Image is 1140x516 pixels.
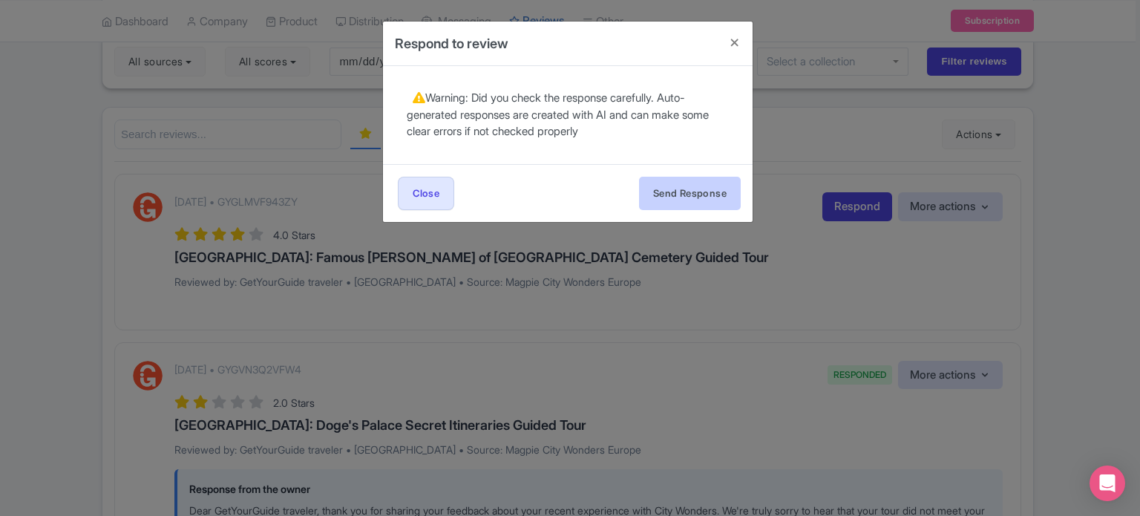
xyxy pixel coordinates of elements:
[639,177,741,210] button: Send Response
[407,90,729,140] div: Warning: Did you check the response carefully. Auto-generated responses are created with AI and c...
[1090,466,1125,501] div: Open Intercom Messenger
[395,33,508,53] h4: Respond to review
[398,177,454,210] a: Close
[717,22,753,64] button: Close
